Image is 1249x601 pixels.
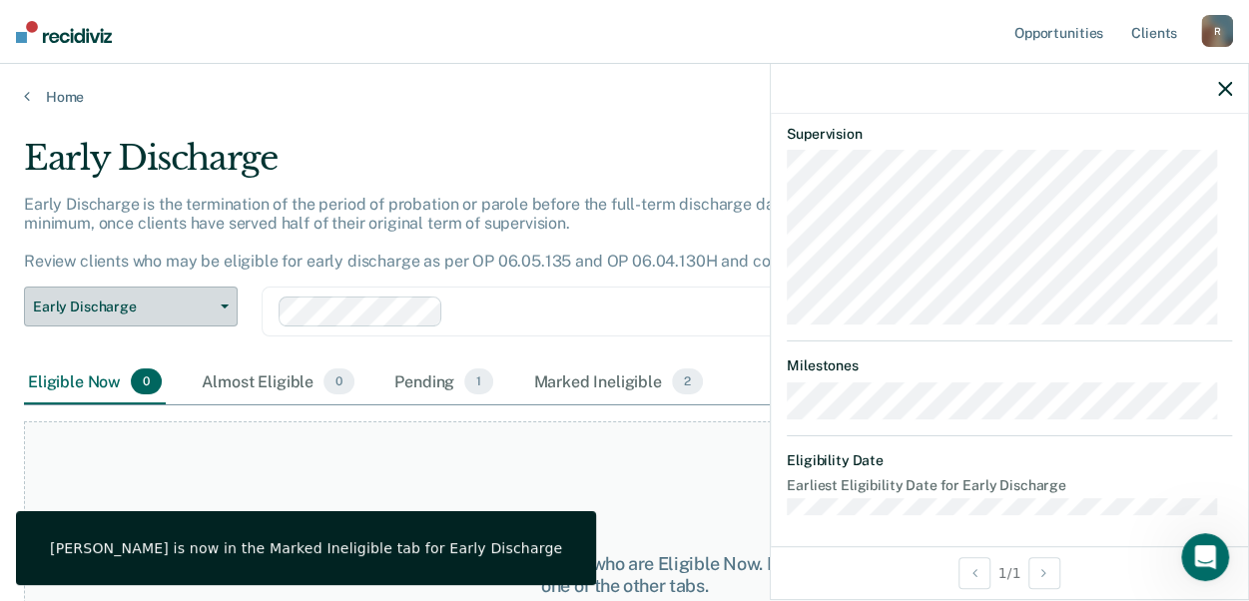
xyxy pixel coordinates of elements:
[787,452,1232,469] dt: Eligibility Date
[787,477,1232,494] dt: Earliest Eligibility Date for Early Discharge
[324,553,925,596] div: At this time, there are no clients who are Eligible Now. Please navigate to one of the other tabs.
[464,368,493,394] span: 1
[529,360,707,404] div: Marked Ineligible
[787,357,1232,374] dt: Milestones
[787,126,1232,143] dt: Supervision
[771,546,1248,599] div: 1 / 1
[33,299,213,315] span: Early Discharge
[24,138,1148,195] div: Early Discharge
[16,21,112,43] img: Recidiviz
[131,368,162,394] span: 0
[198,360,358,404] div: Almost Eligible
[323,368,354,394] span: 0
[50,539,562,557] div: [PERSON_NAME] is now in the Marked Ineligible tab for Early Discharge
[1181,533,1229,581] iframe: Intercom live chat
[24,360,166,404] div: Eligible Now
[672,368,703,394] span: 2
[24,195,1097,272] p: Early Discharge is the termination of the period of probation or parole before the full-term disc...
[390,360,497,404] div: Pending
[958,557,990,589] button: Previous Opportunity
[24,88,1225,106] a: Home
[1201,15,1233,47] div: R
[1028,557,1060,589] button: Next Opportunity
